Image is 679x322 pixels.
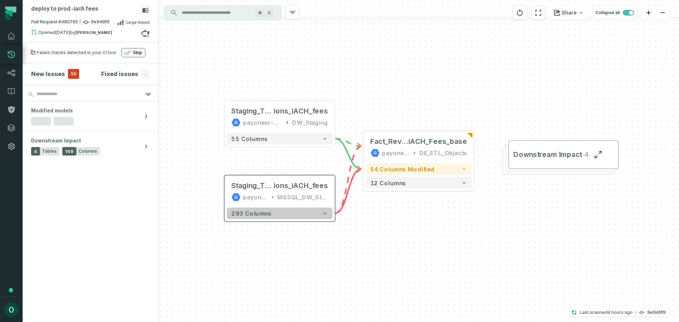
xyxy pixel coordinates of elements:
span: 55 columns [231,135,267,142]
div: Failed checks detected in your CI tool [37,50,116,55]
relative-time: Sep 16, 2025, 1:40 PM GMT+3 [56,30,70,35]
div: MSSQL_DW_Staging [277,193,328,202]
button: Collapse all [592,6,637,20]
button: Skip [121,48,145,57]
span: ions_iACH_fees [274,181,328,190]
g: Edge from 859f0e2db225446dcc96502b038aad4c to dbc5b6df5865ddafd22a0cb4a99f5ab7 [335,146,361,213]
div: Staging_Transactions_iACH_fees [231,106,328,116]
span: Fact_Revenue_Transactions_ [370,137,408,146]
span: Downstream Impact [31,137,81,144]
div: Fact_Revenue_Transactions_iACH_Fees_base [370,137,467,146]
span: Staging_Transact [231,106,274,116]
button: Downstream Impact4Tables169Columns [23,131,158,161]
span: Staging_Transact [231,181,274,190]
span: Downstream Impact [513,150,582,159]
span: Pull Request #480765 9e949f9 [31,19,109,26]
button: zoom out [656,6,670,20]
strong: Ran Lupovich (ranlu@payoneer.com) [75,30,112,35]
span: Skip [133,50,142,55]
button: Share [550,6,588,20]
div: Tooltip anchor [8,287,14,293]
button: New Issues55Fixed issues- [31,69,150,79]
button: Last scanned[DATE] 9:59:49 AM9e949f9 [567,308,670,317]
span: 169 [62,147,76,156]
h4: New Issues [31,70,65,78]
g: Edge from 50352cc645253035167731058944471d to dbc5b6df5865ddafd22a0cb4a99f5ab7 [335,139,361,169]
h4: Fixed issues [101,70,138,78]
div: DW_Staging [292,118,328,127]
span: Columns [79,148,97,154]
a: View on azure_repos [141,29,150,38]
span: - [141,69,150,79]
div: payoneer-prod-eu-svc-data-016f [243,193,268,202]
div: payoneer-prod-eu-svc-data-016f [382,148,410,158]
g: Edge from 50352cc645253035167731058944471d to dbc5b6df5865ddafd22a0cb4a99f5ab7 [335,139,361,146]
button: Modified models [23,101,158,131]
span: Modified models [31,107,73,114]
span: Press ⌘ + K to focus the search bar [255,9,265,17]
span: iACH_Fees_base [408,137,467,146]
span: 54 columns modified [370,166,435,173]
g: Edge from 859f0e2db225446dcc96502b038aad4c to dbc5b6df5865ddafd22a0cb4a99f5ab7 [335,169,361,213]
span: Large Impact [126,19,150,25]
div: deploy to prod - iach fees [31,6,98,12]
span: Press ⌘ + K to focus the search bar [265,9,274,17]
div: Opened by [31,29,141,38]
span: ions_iACH_fees [274,106,328,116]
div: Staging_Transactions_iACH_fees [231,181,328,190]
span: 4 [31,147,40,156]
button: zoom in [642,6,656,20]
h4: 9e949f9 [647,310,666,315]
div: payoneer-prod-eu-svc-data-016f [243,118,282,127]
span: 293 columns [231,210,272,217]
div: DE_ETL_Objects [419,148,467,158]
span: Tables [42,148,57,154]
span: 4 [582,150,589,159]
p: Last scanned [580,309,633,316]
span: 55 [68,69,79,79]
span: 12 columns [370,180,406,187]
button: Downstream Impact4 [509,140,619,169]
relative-time: Sep 18, 2025, 9:59 AM GMT+3 [608,310,633,315]
img: avatar of Oren Lasko [4,303,18,317]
